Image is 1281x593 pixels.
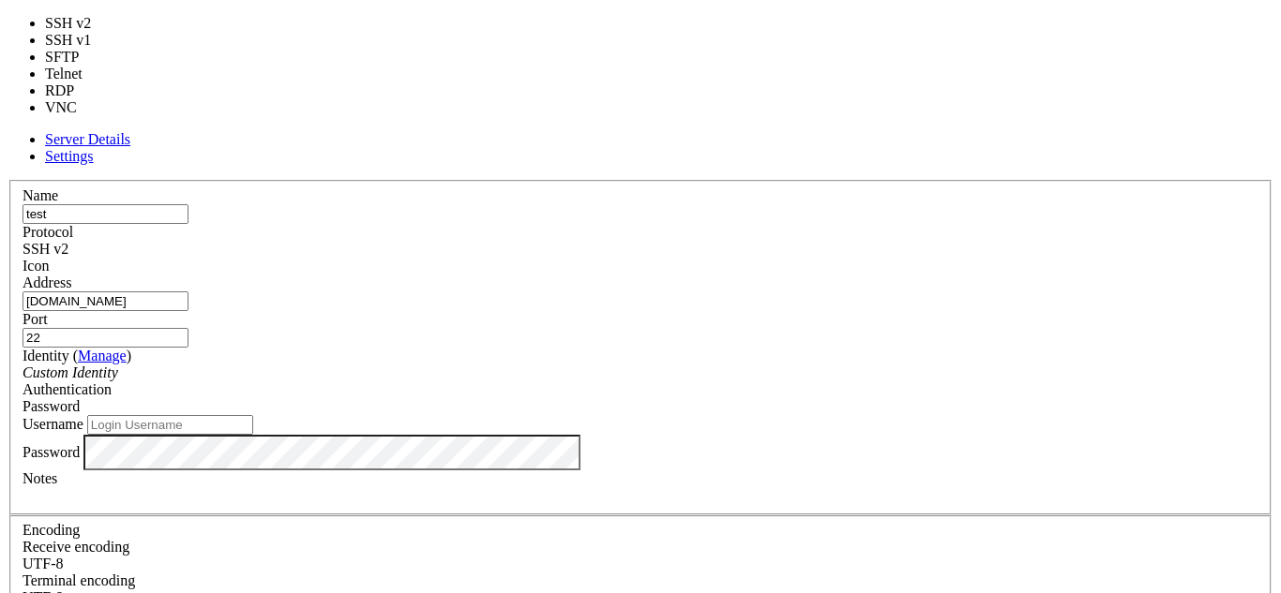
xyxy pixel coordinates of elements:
a: Server Details [45,131,130,147]
label: Name [23,187,58,203]
span: ( ) [73,348,131,363]
label: Encoding [23,522,80,538]
div: SSH v2 [23,241,1258,258]
label: Icon [23,258,49,274]
li: Telnet [45,66,113,82]
label: Password [23,443,80,459]
i: Custom Identity [23,364,118,380]
label: Identity [23,348,131,363]
label: Protocol [23,224,73,240]
a: Settings [45,148,94,164]
input: Server Name [23,204,188,224]
div: Password [23,398,1258,415]
label: Set the expected encoding for data received from the host. If the encodings do not match, visual ... [23,539,129,555]
li: VNC [45,99,113,116]
div: Custom Identity [23,364,1258,381]
label: The default terminal encoding. ISO-2022 enables character map translations (like graphics maps). ... [23,572,135,588]
label: Username [23,416,83,432]
label: Address [23,274,71,290]
li: RDP [45,82,113,99]
input: Host Name or IP [23,291,188,311]
label: Notes [23,470,57,486]
li: SSH v2 [45,15,113,32]
input: Login Username [87,415,253,435]
li: SSH v1 [45,32,113,49]
span: UTF-8 [23,556,64,571]
div: UTF-8 [23,556,1258,572]
input: Port Number [23,328,188,348]
li: SFTP [45,49,113,66]
span: SSH v2 [23,241,68,257]
span: Password [23,398,80,414]
label: Port [23,311,48,327]
a: Manage [78,348,127,363]
label: Authentication [23,381,112,397]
